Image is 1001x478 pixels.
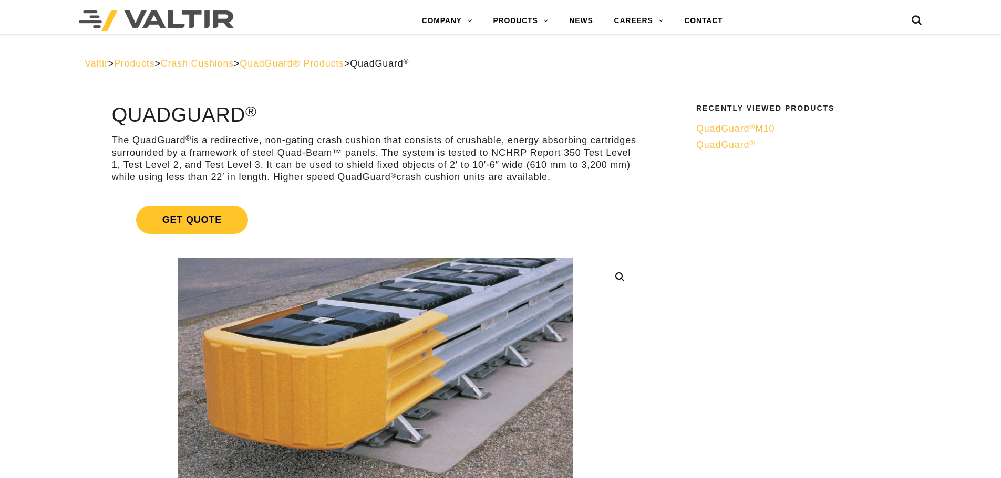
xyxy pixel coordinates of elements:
span: Get Quote [136,206,248,234]
span: QuadGuard M10 [696,123,775,134]
a: Get Quote [112,193,639,247]
sup: ® [391,172,397,179]
a: QuadGuard® [696,139,910,151]
div: > > > > [85,58,916,70]
h2: Recently Viewed Products [696,104,910,112]
a: NEWS [559,10,603,31]
a: CAREERS [604,10,674,31]
a: COMPANY [411,10,483,31]
span: QuadGuard [350,58,409,69]
a: CONTACT [674,10,733,31]
a: Products [114,58,154,69]
img: Valtir [79,10,234,31]
a: Valtir [85,58,108,69]
sup: ® [185,134,191,142]
a: Crash Cushions [161,58,234,69]
sup: ® [245,103,257,120]
p: The QuadGuard is a redirective, non-gating crash cushion that consists of crushable, energy absor... [112,134,639,184]
a: QuadGuard® Products [240,58,344,69]
sup: ® [404,58,409,66]
a: QuadGuard®M10 [696,123,910,135]
sup: ® [749,139,755,147]
sup: ® [749,123,755,131]
h1: QuadGuard [112,104,639,126]
span: QuadGuard [696,140,755,150]
a: PRODUCTS [483,10,559,31]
